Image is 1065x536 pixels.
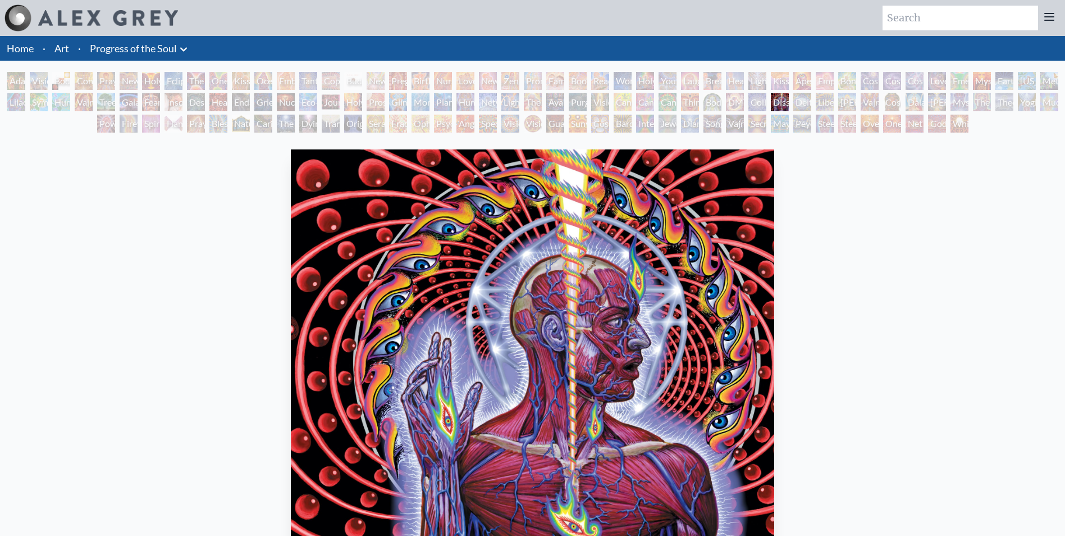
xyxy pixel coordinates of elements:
[52,72,70,90] div: Body, Mind, Spirit
[501,93,519,111] div: Lightworker
[232,72,250,90] div: Kissing
[120,115,138,133] div: Firewalking
[277,93,295,111] div: Nuclear Crucifixion
[816,115,834,133] div: Steeplehead 1
[524,93,542,111] div: The Shulgins and their Alchemical Angels
[97,72,115,90] div: Praying
[838,115,856,133] div: Steeplehead 2
[928,115,946,133] div: Godself
[928,72,946,90] div: Love is a Cosmic Force
[928,93,946,111] div: [PERSON_NAME]
[479,72,497,90] div: New Family
[74,36,85,61] li: ·
[456,115,474,133] div: Angel Skin
[546,115,564,133] div: Guardian of Infinite Vision
[569,115,587,133] div: Sunyata
[569,72,587,90] div: Boo-boo
[995,93,1013,111] div: Theologue
[501,115,519,133] div: Vision Crystal
[322,93,340,111] div: Journey of the Wounded Healer
[142,115,160,133] div: Spirit Animates the Flesh
[748,72,766,90] div: Lightweaver
[883,6,1038,30] input: Search
[726,115,744,133] div: Vajra Being
[591,72,609,90] div: Reading
[120,72,138,90] div: New Man New Woman
[861,93,879,111] div: Vajra Guru
[726,93,744,111] div: DMT - The Spirit Molecule
[97,115,115,133] div: Power to the Peaceful
[412,115,429,133] div: Ophanic Eyelash
[883,72,901,90] div: Cosmic Artist
[389,72,407,90] div: Pregnancy
[681,72,699,90] div: Laughing Man
[299,93,317,111] div: Eco-Atlas
[120,93,138,111] div: Gaia
[299,72,317,90] div: Tantra
[546,72,564,90] div: Family
[209,93,227,111] div: Headache
[681,93,699,111] div: Third Eye Tears of Joy
[209,72,227,90] div: One Taste
[681,115,699,133] div: Diamond Being
[636,72,654,90] div: Holy Family
[75,93,93,111] div: Vajra Horse
[524,115,542,133] div: Vision Crystal Tondo
[636,115,654,133] div: Interbeing
[344,93,362,111] div: Holy Fire
[412,93,429,111] div: Monochord
[344,115,362,133] div: Original Face
[232,115,250,133] div: Nature of Mind
[771,115,789,133] div: Mayan Being
[479,93,497,111] div: Networks
[367,115,385,133] div: Seraphic Transport Docking on the Third Eye
[569,93,587,111] div: Purging
[771,72,789,90] div: Kiss of the [MEDICAL_DATA]
[816,72,834,90] div: Empowerment
[456,93,474,111] div: Human Geometry
[142,93,160,111] div: Fear
[367,72,385,90] div: Newborn
[973,93,991,111] div: The Seer
[232,93,250,111] div: Endarkenment
[861,72,879,90] div: Cosmic Creativity
[54,40,69,56] a: Art
[748,93,766,111] div: Collective Vision
[52,93,70,111] div: Humming Bird
[793,115,811,133] div: Peyote Being
[1040,72,1058,90] div: Metamorphosis
[254,115,272,133] div: Caring
[591,93,609,111] div: Vision Tree
[389,93,407,111] div: Glimpsing the Empyrean
[75,72,93,90] div: Contemplation
[1018,93,1036,111] div: Yogi & the Möbius Sphere
[883,115,901,133] div: One
[771,93,789,111] div: Dissectional Art for Tool's Lateralus CD
[254,93,272,111] div: Grieving
[254,72,272,90] div: Ocean of Love Bliss
[277,115,295,133] div: The Soul Finds It's Way
[187,115,205,133] div: Praying Hands
[1040,93,1058,111] div: Mudra
[883,93,901,111] div: Cosmic Christ
[344,72,362,90] div: Buddha Embryo
[434,115,452,133] div: Psychomicrograph of a Fractal Paisley Cherub Feather Tip
[7,72,25,90] div: Adam & Eve
[950,93,968,111] div: Mystic Eye
[456,72,474,90] div: Love Circuit
[434,93,452,111] div: Planetary Prayers
[995,72,1013,90] div: Earth Energies
[524,72,542,90] div: Promise
[703,93,721,111] div: Body/Mind as a Vibratory Field of Energy
[479,115,497,133] div: Spectral Lotus
[412,72,429,90] div: Birth
[7,93,25,111] div: Lilacs
[838,93,856,111] div: [PERSON_NAME]
[614,115,632,133] div: Bardo Being
[1018,72,1036,90] div: [US_STATE] Song
[906,115,924,133] div: Net of Being
[546,93,564,111] div: Ayahuasca Visitation
[501,72,519,90] div: Zena Lotus
[726,72,744,90] div: Healing
[187,72,205,90] div: The Kiss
